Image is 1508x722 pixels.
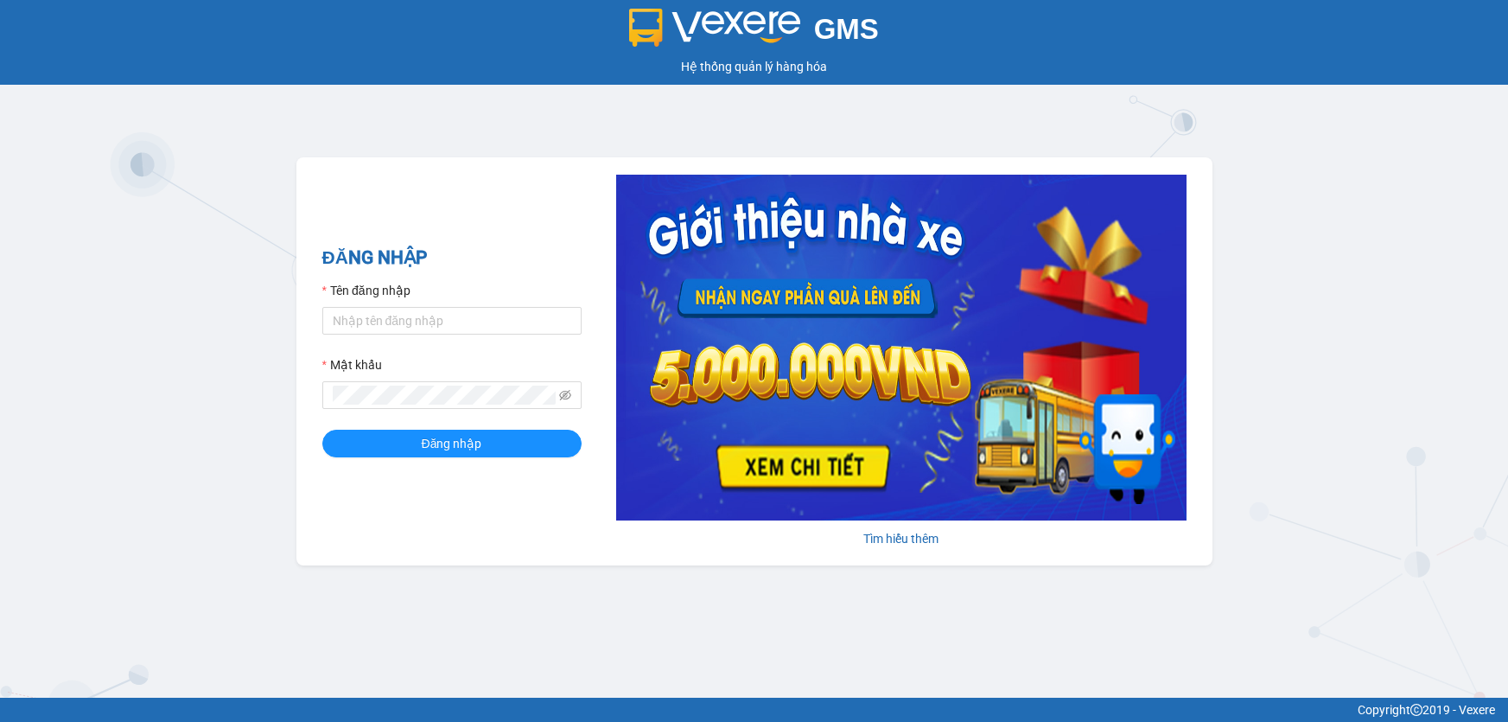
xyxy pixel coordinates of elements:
[629,9,800,47] img: logo 2
[322,307,582,335] input: Tên đăng nhập
[629,26,879,40] a: GMS
[322,430,582,457] button: Đăng nhập
[322,244,582,272] h2: ĐĂNG NHẬP
[616,175,1187,521] img: banner-0
[322,281,410,300] label: Tên đăng nhập
[422,434,482,453] span: Đăng nhập
[13,700,1495,719] div: Copyright 2019 - Vexere
[322,355,382,374] label: Mật khẩu
[814,13,879,45] span: GMS
[1410,704,1422,716] span: copyright
[333,386,556,405] input: Mật khẩu
[616,529,1187,548] div: Tìm hiểu thêm
[559,389,571,401] span: eye-invisible
[4,57,1504,76] div: Hệ thống quản lý hàng hóa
